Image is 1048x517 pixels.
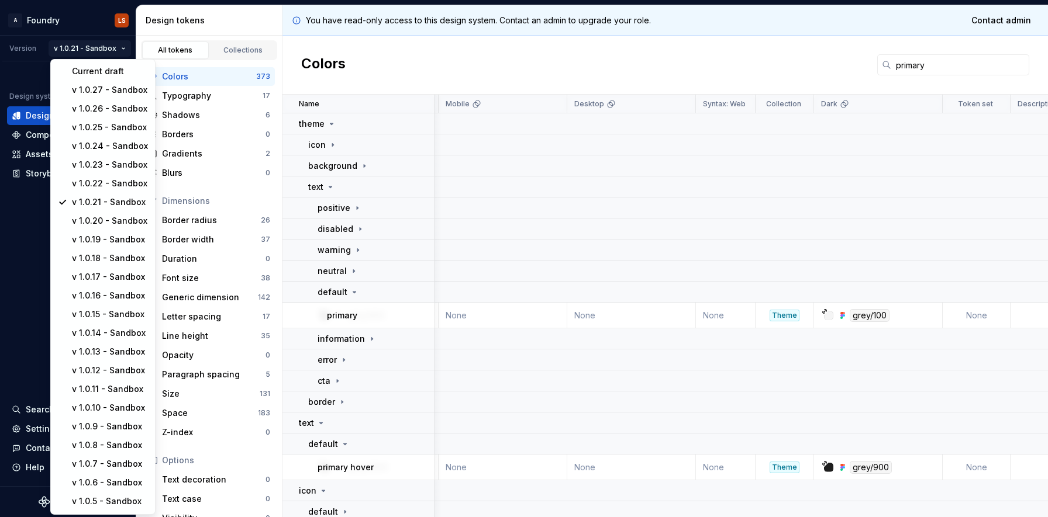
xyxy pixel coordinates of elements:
[72,346,148,358] div: v 1.0.13 - Sandbox
[72,365,148,376] div: v 1.0.12 - Sandbox
[72,327,148,339] div: v 1.0.14 - Sandbox
[72,234,148,245] div: v 1.0.19 - Sandbox
[72,140,148,152] div: v 1.0.24 - Sandbox
[72,103,148,114] div: v 1.0.26 - Sandbox
[72,65,148,77] div: Current draft
[72,122,148,133] div: v 1.0.25 - Sandbox
[72,421,148,432] div: v 1.0.9 - Sandbox
[72,215,148,227] div: v 1.0.20 - Sandbox
[72,458,148,470] div: v 1.0.7 - Sandbox
[72,271,148,283] div: v 1.0.17 - Sandbox
[72,159,148,171] div: v 1.0.23 - Sandbox
[72,477,148,488] div: v 1.0.6 - Sandbox
[72,178,148,189] div: v 1.0.22 - Sandbox
[72,383,148,395] div: v 1.0.11 - Sandbox
[72,439,148,451] div: v 1.0.8 - Sandbox
[72,402,148,414] div: v 1.0.10 - Sandbox
[72,495,148,507] div: v 1.0.5 - Sandbox
[72,252,148,264] div: v 1.0.18 - Sandbox
[72,308,148,320] div: v 1.0.15 - Sandbox
[72,84,148,96] div: v 1.0.27 - Sandbox
[72,196,148,208] div: v 1.0.21 - Sandbox
[72,290,148,301] div: v 1.0.16 - Sandbox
